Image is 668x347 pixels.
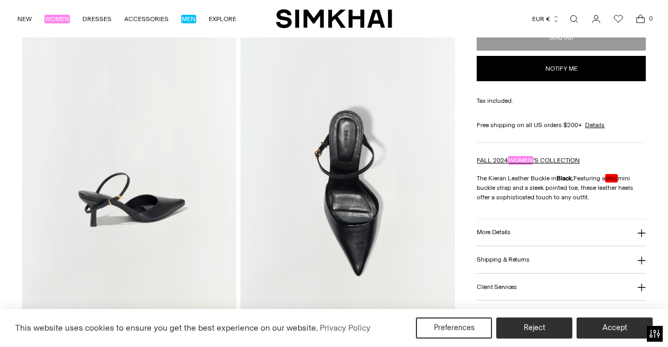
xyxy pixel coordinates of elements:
a: Details [585,120,605,130]
span: 0 [646,14,655,23]
a: FALL 2024WOMEN'S COLLECTION [477,156,580,165]
a: WOMEN [44,7,70,31]
button: More Details [477,219,646,246]
a: Open search modal [563,8,584,30]
a: EXPLORE [209,7,236,31]
a: MEN [181,7,196,31]
button: Accept [577,317,653,339]
h3: Client Services [477,284,517,291]
h3: More Details [477,229,510,236]
button: Preferences [416,317,492,339]
button: Client Services [477,274,646,301]
a: Wishlist [608,8,629,30]
button: EUR € [532,7,560,31]
button: Shipping & Returns [477,246,646,273]
div: Tax included. [477,96,646,105]
div: Free shipping on all US orders $200+ [477,120,646,130]
a: SIMKHAI [276,8,392,29]
button: About [PERSON_NAME] [477,301,646,327]
span: This website uses cookies to ensure you get the best experience on our website. [15,323,318,333]
a: NEW [17,7,32,31]
a: Go to the account page [586,8,607,30]
button: Notify me [477,56,646,81]
a: Privacy Policy (opens in a new tab) [318,320,372,336]
a: DRESSES [82,7,112,31]
a: Open cart modal [630,8,651,30]
p: The Kieran Leather Buckle in Featuring a mini buckle strap and a sleek pointed toe, these leather... [477,173,646,202]
em: WOMEN [508,156,533,165]
em: chic [605,174,618,182]
a: ACCESSORIES [124,7,169,31]
button: Reject [496,317,572,339]
strong: Black. [556,175,573,182]
h3: Shipping & Returns [477,256,530,263]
